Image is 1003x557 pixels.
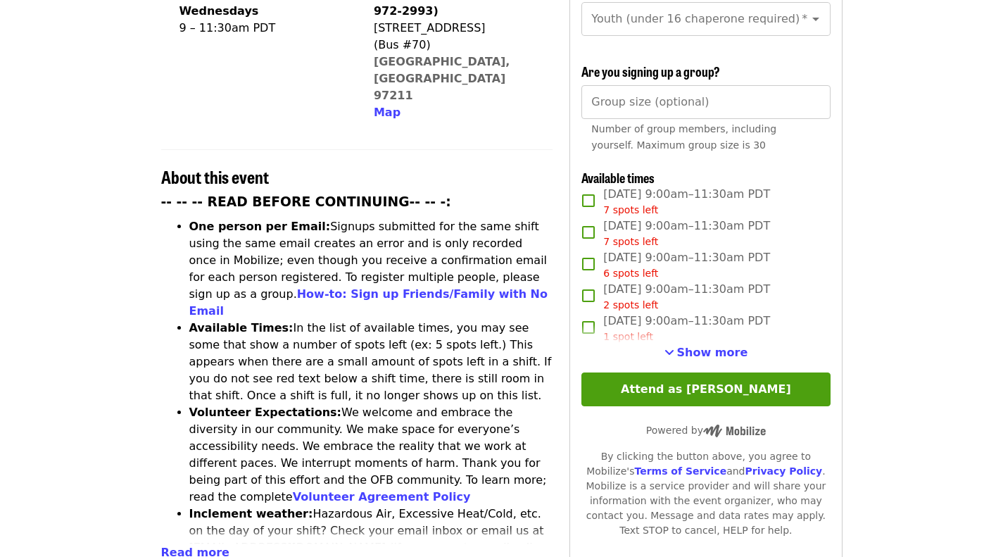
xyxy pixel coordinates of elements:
[664,344,748,361] button: See more timeslots
[293,490,471,503] a: Volunteer Agreement Policy
[806,9,826,29] button: Open
[581,168,655,187] span: Available times
[603,186,770,218] span: [DATE] 9:00am–11:30am PDT
[634,465,726,477] a: Terms of Service
[374,55,510,102] a: [GEOGRAPHIC_DATA], [GEOGRAPHIC_DATA] 97211
[603,204,658,215] span: 7 spots left
[603,218,770,249] span: [DATE] 9:00am–11:30am PDT
[581,62,720,80] span: Are you signing up a group?
[646,425,766,436] span: Powered by
[745,465,822,477] a: Privacy Policy
[189,220,331,233] strong: One person per Email:
[189,406,342,419] strong: Volunteer Expectations:
[374,104,400,121] button: Map
[189,320,553,404] li: In the list of available times, you may see some that show a number of spots left (ex: 5 spots le...
[603,331,653,342] span: 1 spot left
[603,299,658,311] span: 2 spots left
[189,404,553,506] li: We welcome and embrace the diversity in our community. We make space for everyone’s accessibility...
[703,425,766,437] img: Powered by Mobilize
[603,249,770,281] span: [DATE] 9:00am–11:30am PDT
[374,20,541,37] div: [STREET_ADDRESS]
[161,194,451,209] strong: -- -- -- READ BEFORE CONTINUING-- -- -:
[677,346,748,359] span: Show more
[581,373,830,406] button: Attend as [PERSON_NAME]
[189,321,294,334] strong: Available Times:
[581,85,830,119] input: [object Object]
[581,449,830,538] div: By clicking the button above, you agree to Mobilize's and . Mobilize is a service provider and wi...
[374,106,400,119] span: Map
[189,218,553,320] li: Signups submitted for the same shift using the same email creates an error and is only recorded o...
[189,507,313,520] strong: Inclement weather:
[189,287,548,318] a: How-to: Sign up Friends/Family with No Email
[179,20,346,37] div: 9 – 11:30am PDT
[603,236,658,247] span: 7 spots left
[603,313,770,344] span: [DATE] 9:00am–11:30am PDT
[591,123,776,151] span: Number of group members, including yourself. Maximum group size is 30
[603,268,658,279] span: 6 spots left
[603,281,770,313] span: [DATE] 9:00am–11:30am PDT
[161,164,269,189] span: About this event
[374,37,541,54] div: (Bus #70)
